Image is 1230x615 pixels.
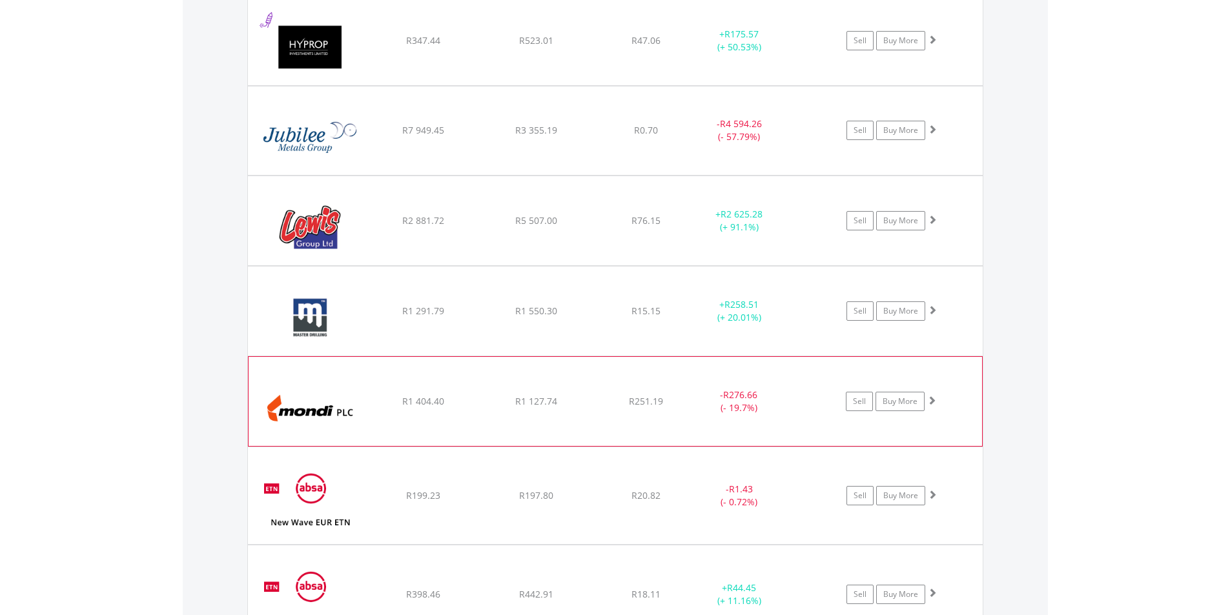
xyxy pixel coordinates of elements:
span: R398.46 [406,588,440,600]
span: R7 949.45 [402,124,444,136]
div: - (- 57.79%) [691,117,788,143]
a: Sell [846,31,874,50]
span: R251.19 [629,395,663,407]
span: R1 127.74 [515,395,557,407]
a: Sell [846,392,873,411]
span: R15.15 [631,305,661,317]
a: Buy More [876,486,925,505]
span: R2 625.28 [721,208,763,220]
span: R1 550.30 [515,305,557,317]
span: R18.11 [631,588,661,600]
div: + (+ 91.1%) [691,208,788,234]
a: Buy More [876,392,925,411]
div: + (+ 20.01%) [691,298,788,324]
div: + (+ 50.53%) [691,28,788,54]
span: R523.01 [519,34,553,46]
a: Sell [846,486,874,505]
a: Buy More [876,585,925,604]
div: + (+ 11.16%) [691,581,788,607]
img: EQU.ZA.NEWEUR.png [254,463,365,541]
span: R2 881.72 [402,214,444,227]
img: EQU.ZA.MDI.png [254,283,365,352]
a: Sell [846,585,874,604]
span: R47.06 [631,34,661,46]
span: R442.91 [519,588,553,600]
span: R197.80 [519,489,553,501]
span: R276.66 [723,388,757,401]
img: EQU.ZA.HYP.png [254,12,365,82]
div: - (- 19.7%) [690,388,787,414]
span: R1.43 [729,483,753,495]
span: R199.23 [406,489,440,501]
span: R3 355.19 [515,124,557,136]
span: R5 507.00 [515,214,557,227]
span: R1 404.40 [402,395,444,407]
img: EQU.ZA.LEW.png [254,192,365,262]
span: R258.51 [724,298,759,310]
span: R175.57 [724,28,759,40]
a: Sell [846,211,874,230]
span: R4 594.26 [720,117,762,130]
span: R347.44 [406,34,440,46]
span: R44.45 [727,581,756,594]
a: Buy More [876,301,925,321]
a: Buy More [876,31,925,50]
span: R20.82 [631,489,661,501]
img: EQU.ZA.MNP.png [255,373,366,443]
a: Buy More [876,211,925,230]
a: Sell [846,121,874,140]
a: Sell [846,301,874,321]
span: R76.15 [631,214,661,227]
img: EQU.ZA.JBL.png [254,103,365,172]
div: - (- 0.72%) [691,483,788,509]
a: Buy More [876,121,925,140]
span: R1 291.79 [402,305,444,317]
span: R0.70 [634,124,658,136]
